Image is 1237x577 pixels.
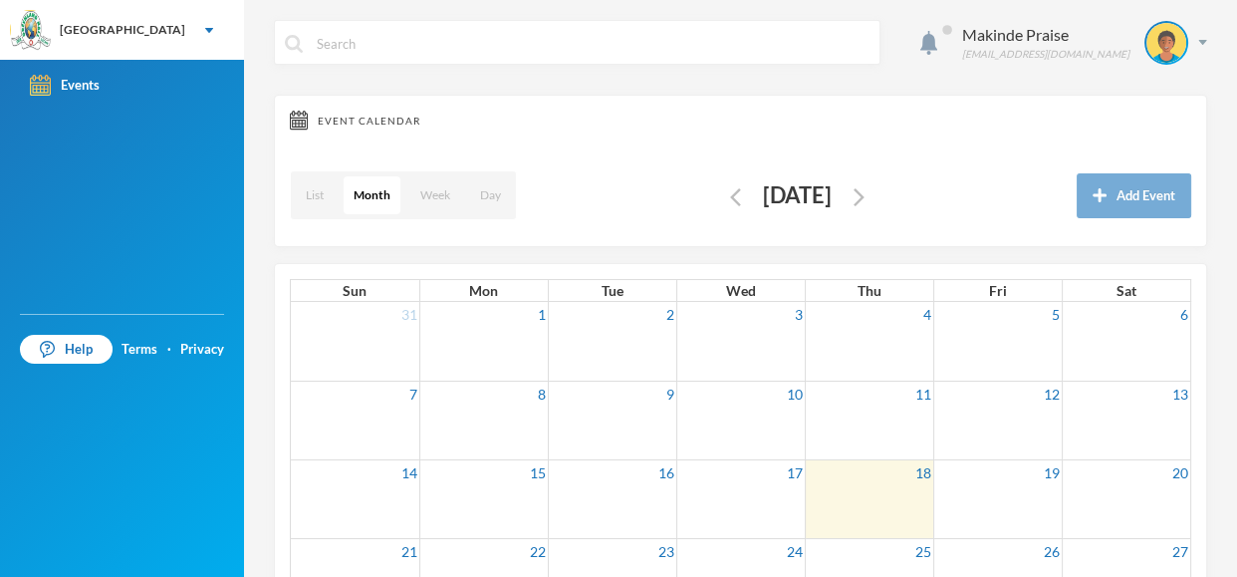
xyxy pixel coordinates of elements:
a: 24 [785,539,805,564]
img: logo [11,11,51,51]
a: 10 [785,382,805,407]
a: 11 [913,382,933,407]
a: 13 [1170,382,1190,407]
a: 17 [785,460,805,485]
a: Help [20,335,113,365]
a: 12 [1042,382,1062,407]
a: 21 [399,539,419,564]
a: 20 [1170,460,1190,485]
button: List [296,176,334,214]
button: Edit [848,184,870,207]
span: Sun [343,282,367,299]
button: Add Event [1077,173,1191,218]
a: 5 [1050,302,1062,327]
div: Events [30,75,100,96]
a: 7 [407,382,419,407]
a: 23 [656,539,676,564]
span: Thu [858,282,881,299]
a: 1 [536,302,548,327]
a: Privacy [180,340,224,360]
span: Tue [602,282,623,299]
div: [EMAIL_ADDRESS][DOMAIN_NAME] [962,47,1129,62]
button: Day [470,176,511,214]
a: 22 [528,539,548,564]
div: [GEOGRAPHIC_DATA] [60,21,185,39]
a: 18 [913,460,933,485]
button: Edit [724,184,747,207]
a: 3 [793,302,805,327]
span: Mon [469,282,498,299]
span: Fri [989,282,1007,299]
a: 26 [1042,539,1062,564]
div: Makinde Praise [962,23,1129,47]
a: 4 [921,302,933,327]
a: 19 [1042,460,1062,485]
div: [DATE] [747,176,848,215]
a: Terms [122,340,157,360]
a: 15 [528,460,548,485]
a: 2 [664,302,676,327]
button: Month [344,176,400,214]
a: 6 [1178,302,1190,327]
img: search [285,35,303,53]
input: Search [315,21,869,66]
div: Event Calendar [290,111,1191,131]
a: 8 [536,382,548,407]
button: Week [410,176,460,214]
a: 14 [399,460,419,485]
a: 9 [664,382,676,407]
span: Sat [1116,282,1136,299]
a: 27 [1170,539,1190,564]
div: · [167,340,171,360]
img: STUDENT [1146,23,1186,63]
a: 25 [913,539,933,564]
span: Wed [726,282,756,299]
a: 16 [656,460,676,485]
a: 31 [399,302,419,327]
